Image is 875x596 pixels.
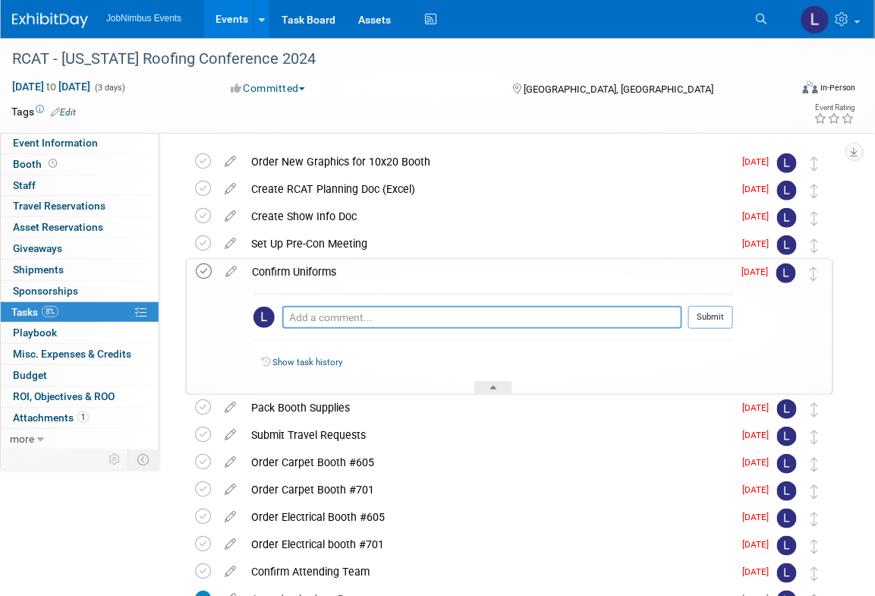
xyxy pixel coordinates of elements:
[244,395,734,421] div: Pack Booth Supplies
[13,221,103,233] span: Asset Reservations
[13,369,47,381] span: Budget
[12,13,88,28] img: ExhibitDay
[777,481,797,501] img: Laly Matos
[13,348,131,360] span: Misc. Expenses & Credits
[217,565,244,579] a: edit
[13,158,60,170] span: Booth
[244,203,734,229] div: Create Show Info Doc
[777,235,797,255] img: Laly Matos
[244,259,733,285] div: Confirm Uniforms
[128,449,159,469] td: Toggle Event Tabs
[7,46,773,73] div: RCAT - [US_STATE] Roofing Conference 2024
[1,217,159,238] a: Asset Reservations
[13,200,105,212] span: Travel Reservations
[217,510,244,524] a: edit
[217,182,244,196] a: edit
[244,176,734,202] div: Create RCAT Planning Doc (Excel)
[743,512,777,522] span: [DATE]
[217,483,244,497] a: edit
[811,184,819,198] i: Move task
[725,79,856,102] div: Event Format
[11,306,58,318] span: Tasks
[743,484,777,495] span: [DATE]
[1,196,159,216] a: Travel Reservations
[218,265,244,279] a: edit
[810,266,818,281] i: Move task
[1,133,159,153] a: Event Information
[811,430,819,444] i: Move task
[244,231,734,257] div: Set Up Pre-Con Meeting
[742,266,776,277] span: [DATE]
[777,427,797,446] img: Laly Matos
[51,107,76,118] a: Edit
[11,104,76,119] td: Tags
[743,184,777,194] span: [DATE]
[777,536,797,556] img: Laly Matos
[801,5,829,34] img: Laly Matos
[217,401,244,415] a: edit
[820,82,856,93] div: In-Person
[77,412,89,423] span: 1
[777,208,797,228] img: Laly Matos
[743,156,777,167] span: [DATE]
[811,211,819,225] i: Move task
[811,539,819,553] i: Move task
[1,281,159,301] a: Sponsorships
[688,306,733,329] button: Submit
[10,433,34,445] span: more
[217,456,244,469] a: edit
[811,402,819,417] i: Move task
[13,390,115,402] span: ROI, Objectives & ROO
[803,81,818,93] img: Format-Inperson.png
[743,238,777,249] span: [DATE]
[1,386,159,407] a: ROI, Objectives & ROO
[225,80,311,96] button: Committed
[1,323,159,343] a: Playbook
[244,477,734,503] div: Order Carpet Booth #701
[814,104,855,112] div: Event Rating
[217,210,244,223] a: edit
[743,566,777,577] span: [DATE]
[811,457,819,471] i: Move task
[13,285,78,297] span: Sponsorships
[244,559,734,585] div: Confirm Attending Team
[811,512,819,526] i: Move task
[743,211,777,222] span: [DATE]
[776,263,796,283] img: Laly Matos
[777,509,797,528] img: Laly Matos
[777,563,797,583] img: Laly Matos
[42,306,58,317] span: 8%
[777,399,797,419] img: Laly Matos
[217,538,244,551] a: edit
[777,181,797,200] img: Laly Matos
[1,238,159,259] a: Giveaways
[1,302,159,323] a: Tasks8%
[1,344,159,364] a: Misc. Expenses & Credits
[1,175,159,196] a: Staff
[743,457,777,468] span: [DATE]
[44,80,58,93] span: to
[811,566,819,581] i: Move task
[777,153,797,173] img: Laly Matos
[244,449,734,475] div: Order Carpet Booth #605
[217,155,244,169] a: edit
[13,326,57,339] span: Playbook
[244,531,734,557] div: Order Electrical booth #701
[1,365,159,386] a: Budget
[524,84,713,95] span: [GEOGRAPHIC_DATA], [GEOGRAPHIC_DATA]
[272,357,342,367] a: Show task history
[11,80,91,93] span: [DATE] [DATE]
[13,137,98,149] span: Event Information
[777,454,797,474] img: Laly Matos
[1,154,159,175] a: Booth
[217,428,244,442] a: edit
[1,260,159,280] a: Shipments
[743,430,777,440] span: [DATE]
[811,156,819,171] i: Move task
[13,242,62,254] span: Giveaways
[743,402,777,413] span: [DATE]
[217,237,244,251] a: edit
[1,429,159,449] a: more
[244,504,734,530] div: Order Electrical Booth #605
[811,238,819,253] i: Move task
